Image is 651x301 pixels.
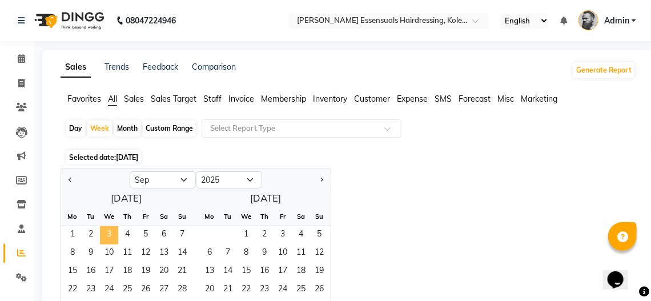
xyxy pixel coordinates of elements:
[155,263,173,281] span: 20
[292,263,310,281] div: Saturday, October 18, 2025
[497,94,514,104] span: Misc
[310,281,328,299] span: 26
[219,281,237,299] span: 21
[274,263,292,281] div: Friday, October 17, 2025
[228,94,254,104] span: Invoice
[200,207,219,226] div: Mo
[200,281,219,299] span: 20
[200,263,219,281] div: Monday, October 13, 2025
[100,244,118,263] div: Wednesday, September 10, 2025
[310,226,328,244] div: Sunday, October 5, 2025
[63,263,82,281] div: Monday, September 15, 2025
[155,244,173,263] div: Saturday, September 13, 2025
[255,226,274,244] div: Thursday, October 2, 2025
[274,281,292,299] div: Friday, October 24, 2025
[200,263,219,281] span: 13
[63,226,82,244] span: 1
[143,121,196,137] div: Custom Range
[136,244,155,263] span: 12
[604,15,629,27] span: Admin
[66,150,141,164] span: Selected date:
[255,263,274,281] span: 16
[173,263,191,281] div: Sunday, September 21, 2025
[100,226,118,244] span: 3
[82,281,100,299] span: 23
[126,5,176,37] b: 08047224946
[219,263,237,281] span: 14
[155,244,173,263] span: 13
[219,207,237,226] div: Tu
[274,263,292,281] span: 17
[292,226,310,244] div: Saturday, October 4, 2025
[130,171,196,188] select: Select month
[255,281,274,299] span: 23
[155,281,173,299] span: 27
[118,244,136,263] span: 11
[274,281,292,299] span: 24
[136,207,155,226] div: Fr
[459,94,491,104] span: Forecast
[82,244,100,263] div: Tuesday, September 9, 2025
[310,226,328,244] span: 5
[292,281,310,299] span: 25
[155,226,173,244] span: 6
[317,171,326,189] button: Next month
[118,263,136,281] div: Thursday, September 18, 2025
[66,171,75,189] button: Previous month
[310,263,328,281] span: 19
[310,263,328,281] div: Sunday, October 19, 2025
[255,244,274,263] div: Thursday, October 9, 2025
[255,263,274,281] div: Thursday, October 16, 2025
[219,244,237,263] div: Tuesday, October 7, 2025
[173,226,191,244] span: 7
[237,263,255,281] div: Wednesday, October 15, 2025
[237,226,255,244] div: Wednesday, October 1, 2025
[155,207,173,226] div: Sa
[82,281,100,299] div: Tuesday, September 23, 2025
[136,281,155,299] span: 26
[155,281,173,299] div: Saturday, September 27, 2025
[100,281,118,299] span: 24
[63,263,82,281] span: 15
[354,94,390,104] span: Customer
[82,263,100,281] span: 16
[136,263,155,281] span: 19
[261,94,306,104] span: Membership
[29,5,107,37] img: logo
[237,244,255,263] span: 8
[63,281,82,299] span: 22
[200,281,219,299] div: Monday, October 20, 2025
[82,226,100,244] div: Tuesday, September 2, 2025
[63,244,82,263] span: 8
[66,121,85,137] div: Day
[155,226,173,244] div: Saturday, September 6, 2025
[173,244,191,263] span: 14
[136,226,155,244] div: Friday, September 5, 2025
[292,263,310,281] span: 18
[237,207,255,226] div: We
[136,263,155,281] div: Friday, September 19, 2025
[237,226,255,244] span: 1
[116,153,138,162] span: [DATE]
[100,244,118,263] span: 10
[435,94,452,104] span: SMS
[200,244,219,263] div: Monday, October 6, 2025
[61,57,91,78] a: Sales
[67,94,101,104] span: Favorites
[100,281,118,299] div: Wednesday, September 24, 2025
[578,10,598,30] img: Admin
[274,244,292,263] div: Friday, October 10, 2025
[118,226,136,244] span: 4
[219,263,237,281] div: Tuesday, October 14, 2025
[219,244,237,263] span: 7
[63,226,82,244] div: Monday, September 1, 2025
[63,244,82,263] div: Monday, September 8, 2025
[100,263,118,281] span: 17
[118,263,136,281] span: 18
[100,263,118,281] div: Wednesday, September 17, 2025
[292,281,310,299] div: Saturday, October 25, 2025
[108,94,117,104] span: All
[173,244,191,263] div: Sunday, September 14, 2025
[397,94,428,104] span: Expense
[173,263,191,281] span: 21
